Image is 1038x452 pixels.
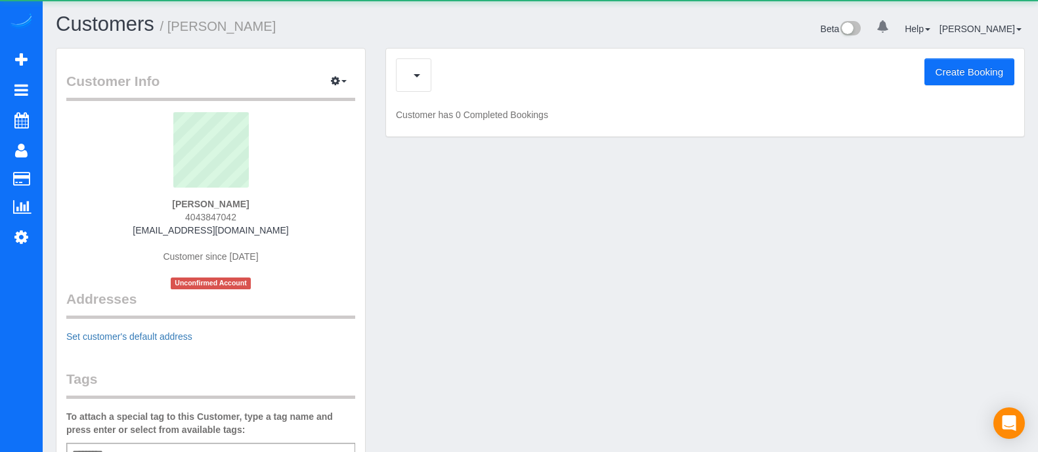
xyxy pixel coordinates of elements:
[924,58,1014,86] button: Create Booking
[905,24,930,34] a: Help
[185,212,236,222] span: 4043847042
[172,199,249,209] strong: [PERSON_NAME]
[66,331,192,342] a: Set customer's default address
[163,251,258,262] span: Customer since [DATE]
[940,24,1022,34] a: [PERSON_NAME]
[133,225,288,236] a: [EMAIL_ADDRESS][DOMAIN_NAME]
[171,277,251,289] span: Unconfirmed Account
[160,19,276,33] small: / [PERSON_NAME]
[993,407,1025,439] div: Open Intercom Messenger
[66,410,355,436] label: To attach a special tag to this Customer, type a tag name and press enter or select from availabl...
[56,12,154,35] a: Customers
[839,21,861,38] img: New interface
[821,24,861,34] a: Beta
[8,13,34,31] img: Automaid Logo
[66,72,355,101] legend: Customer Info
[66,369,355,399] legend: Tags
[396,108,1014,121] p: Customer has 0 Completed Bookings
